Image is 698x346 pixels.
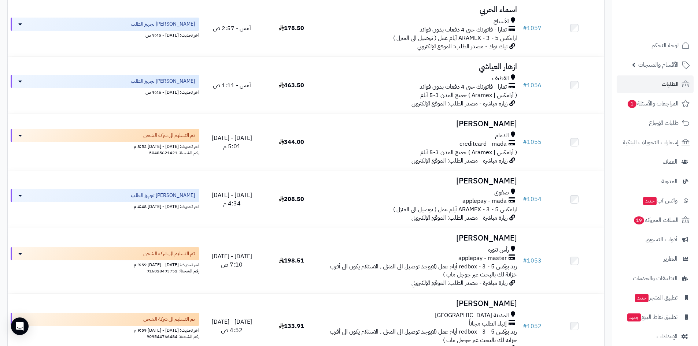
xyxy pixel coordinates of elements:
span: التقارير [664,254,677,264]
a: تطبيق نقاط البيعجديد [617,308,694,326]
div: اخر تحديث: [DATE] - [DATE] 8:52 م [11,142,199,150]
span: ( أرامكس | Aramex ) جميع المدن 3-5 أيام [420,148,517,157]
span: تطبيق المتجر [634,293,677,303]
span: زيارة مباشرة - مصدر الطلب: الموقع الإلكتروني [411,156,507,165]
span: [PERSON_NAME] تجهيز الطلب [131,21,195,28]
span: أدوات التسويق [646,234,677,245]
span: الأسياح [494,17,509,26]
span: [DATE] - [DATE] 4:52 ص [212,317,252,335]
span: رقم الشحنة: 909544766484 [147,333,199,340]
h3: [PERSON_NAME] [324,234,517,242]
span: applepay - mada [462,197,507,205]
span: 133.91 [279,322,304,331]
span: جديد [627,313,641,321]
span: ( أرامكس | Aramex ) جميع المدن 3-5 أيام [420,91,517,100]
span: 208.50 [279,195,304,204]
span: 19 [634,216,644,224]
span: # [523,81,527,90]
span: المدونة [661,176,677,186]
a: الإعدادات [617,328,694,345]
span: تيك توك - مصدر الطلب: الموقع الإلكتروني [417,42,507,51]
span: الدمام [495,131,509,140]
span: [PERSON_NAME] تجهيز الطلب [131,78,195,85]
span: رقم الشحنة: 916028493752 [147,268,199,274]
a: لوحة التحكم [617,37,694,54]
span: 1 [628,100,636,108]
span: 463.50 [279,81,304,90]
a: #1052 [523,322,542,331]
span: # [523,322,527,331]
span: تم التسليم الى شركة الشحن [143,250,195,257]
a: الطلبات [617,75,694,93]
a: السلات المتروكة19 [617,211,694,229]
span: creditcard - mada [459,140,507,148]
span: القطيف [492,74,509,83]
h3: اسماء الحربي [324,5,517,14]
span: إشعارات التحويلات البنكية [623,137,679,148]
span: [DATE] - [DATE] 5:01 م [212,134,252,151]
span: 178.50 [279,24,304,33]
a: #1056 [523,81,542,90]
span: # [523,138,527,146]
span: ارامكس ARAMEX - 3 - 5 أيام عمل ( توصيل الى المنزل ) [393,205,517,214]
span: ريد بوكس redbox - 3 - 5 أيام عمل (لايوجد توصيل الى المنزل , الاستلام يكون الى أقرب خزانة لك بالبح... [330,327,517,345]
span: الطلبات [662,79,679,89]
span: السلات المتروكة [633,215,679,225]
div: Open Intercom Messenger [11,317,29,335]
a: تطبيق المتجرجديد [617,289,694,306]
div: اخر تحديث: [DATE] - [DATE] 9:59 م [11,260,199,268]
div: اخر تحديث: [DATE] - 9:45 ص [11,31,199,38]
a: #1055 [523,138,542,146]
span: تم التسليم الى شركة الشحن [143,132,195,139]
span: المدينة [GEOGRAPHIC_DATA] [435,311,509,320]
span: أمس - 1:11 ص [213,81,251,90]
span: رأس تنورة [488,246,509,254]
div: اخر تحديث: [DATE] - 9:46 ص [11,88,199,96]
a: العملاء [617,153,694,171]
h3: [PERSON_NAME] [324,300,517,308]
span: # [523,24,527,33]
span: الأقسام والمنتجات [638,60,679,70]
span: الإعدادات [657,331,677,342]
span: صفوى [494,189,509,197]
h3: ازهار العياشي [324,63,517,71]
span: تمارا - فاتورتك حتى 4 دفعات بدون فوائد [420,26,507,34]
span: لوحة التحكم [651,40,679,51]
span: # [523,256,527,265]
span: طلبات الإرجاع [649,118,679,128]
a: أدوات التسويق [617,231,694,248]
span: العملاء [663,157,677,167]
div: اخر تحديث: [DATE] - [DATE] 9:59 م [11,326,199,334]
a: إشعارات التحويلات البنكية [617,134,694,151]
span: 344.00 [279,138,304,146]
span: رقم الشحنة: 50485621421 [149,149,199,156]
a: #1054 [523,195,542,204]
span: تم التسليم الى شركة الشحن [143,316,195,323]
span: زيارة مباشرة - مصدر الطلب: الموقع الإلكتروني [411,99,507,108]
a: المراجعات والأسئلة1 [617,95,694,112]
span: تطبيق نقاط البيع [627,312,677,322]
span: ارامكس ARAMEX - 3 - 5 أيام عمل ( توصيل الى المنزل ) [393,34,517,42]
span: المراجعات والأسئلة [627,98,679,109]
span: applepay - master [458,254,507,263]
span: وآتس آب [642,196,677,206]
span: التطبيقات والخدمات [633,273,677,283]
span: زيارة مباشرة - مصدر الطلب: الموقع الإلكتروني [411,279,507,287]
span: جديد [635,294,649,302]
span: أمس - 2:57 ص [213,24,251,33]
a: التطبيقات والخدمات [617,269,694,287]
span: إنهاء الطلب مجاناً [469,320,507,328]
a: التقارير [617,250,694,268]
div: اخر تحديث: [DATE] - [DATE] 4:48 م [11,202,199,210]
a: وآتس آبجديد [617,192,694,209]
span: [DATE] - [DATE] 4:34 م [212,191,252,208]
span: # [523,195,527,204]
span: [DATE] - [DATE] 7:10 ص [212,252,252,269]
span: 198.51 [279,256,304,265]
span: [PERSON_NAME] تجهيز الطلب [131,192,195,199]
h3: [PERSON_NAME] [324,120,517,128]
a: #1053 [523,256,542,265]
h3: [PERSON_NAME] [324,177,517,185]
span: زيارة مباشرة - مصدر الطلب: الموقع الإلكتروني [411,213,507,222]
a: المدونة [617,172,694,190]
